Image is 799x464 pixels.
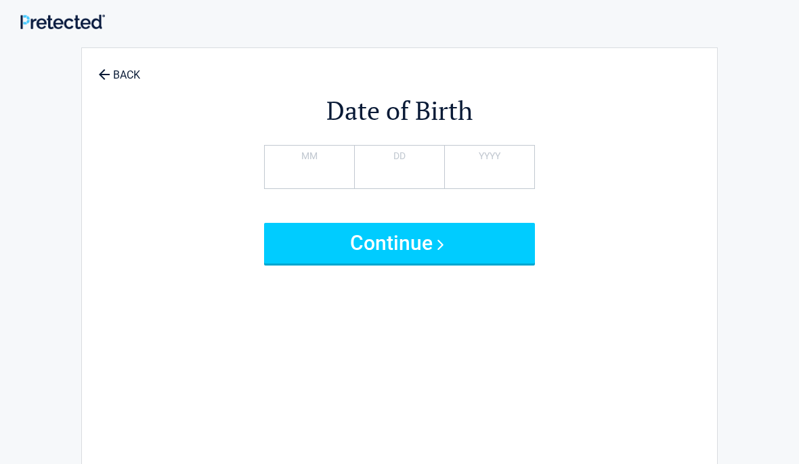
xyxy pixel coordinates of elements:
label: MM [301,149,318,163]
button: Continue [264,223,535,263]
img: Main Logo [20,14,105,30]
a: BACK [95,57,143,81]
h2: Date of Birth [156,93,643,128]
label: DD [393,149,406,163]
label: YYYY [479,149,500,163]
